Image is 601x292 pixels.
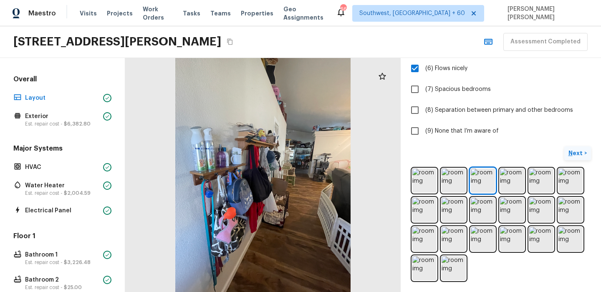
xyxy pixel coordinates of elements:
[412,227,437,251] img: room img
[12,232,113,242] h5: Floor 1
[283,5,326,22] span: Geo Assignments
[25,206,100,215] p: Electrical Panel
[471,198,495,222] img: room img
[64,260,91,265] span: $3,226.48
[25,163,100,171] p: HVAC
[442,169,466,193] img: room img
[143,5,173,22] span: Work Orders
[500,227,524,251] img: room img
[529,198,553,222] img: room img
[210,9,231,18] span: Teams
[442,256,466,280] img: room img
[183,10,200,16] span: Tasks
[558,169,583,193] img: room img
[13,34,221,49] h2: [STREET_ADDRESS][PERSON_NAME]
[425,127,499,135] span: (9) None that I’m aware of
[64,121,91,126] span: $6,382.80
[412,256,437,280] img: room img
[471,227,495,251] img: room img
[107,9,133,18] span: Projects
[12,75,113,86] h5: Overall
[25,190,100,196] p: Est. repair cost -
[425,85,491,93] span: (7) Spacious bedrooms
[25,259,100,266] p: Est. repair cost -
[412,169,437,193] img: room img
[500,198,524,222] img: room img
[529,227,553,251] img: room img
[25,181,100,190] p: Water Heater
[412,198,437,222] img: room img
[564,146,591,160] button: Next>
[64,191,91,196] span: $2,004.59
[340,5,346,13] div: 662
[25,121,100,127] p: Est. repair cost -
[25,251,100,259] p: Bathroom 1
[442,227,466,251] img: room img
[225,36,235,47] button: Copy Address
[425,106,573,114] span: (8) Separation between primary and other bedrooms
[80,9,97,18] span: Visits
[471,169,495,193] img: room img
[442,198,466,222] img: room img
[12,144,113,155] h5: Major Systems
[25,276,100,284] p: Bathroom 2
[500,169,524,193] img: room img
[568,149,584,157] p: Next
[529,169,553,193] img: room img
[64,285,82,290] span: $25.00
[241,9,273,18] span: Properties
[558,198,583,222] img: room img
[425,64,467,73] span: (6) Flows nicely
[25,112,100,121] p: Exterior
[359,9,465,18] span: Southwest, [GEOGRAPHIC_DATA] + 60
[28,9,56,18] span: Maestro
[558,227,583,251] img: room img
[504,5,588,22] span: [PERSON_NAME] [PERSON_NAME]
[25,94,100,102] p: Layout
[25,284,100,291] p: Est. repair cost -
